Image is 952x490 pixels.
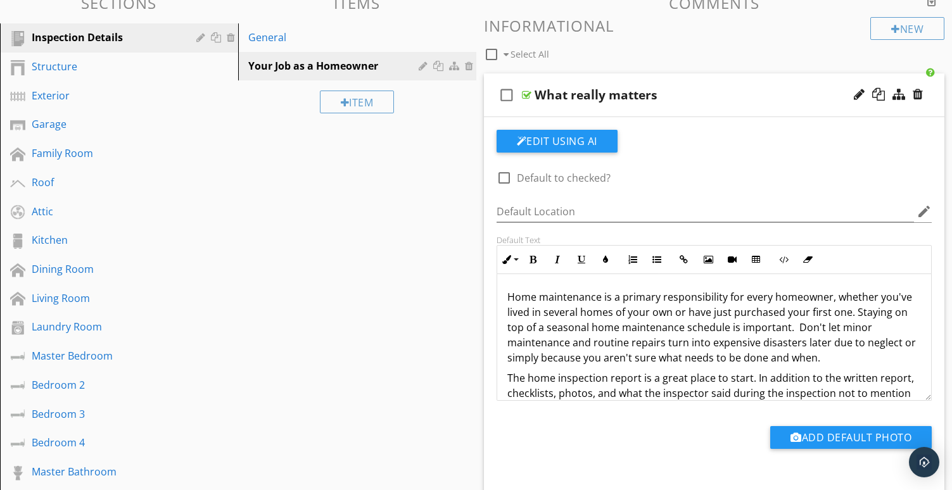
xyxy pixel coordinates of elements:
div: Inspection Details [32,30,178,45]
h3: Informational [484,17,945,34]
div: Dining Room [32,261,178,277]
div: Default Text [497,235,932,245]
button: Insert Table [744,248,768,272]
button: Italic (⌘I) [545,248,569,272]
span: Select All [511,48,549,60]
div: Your Job as a Homeowner [248,58,422,73]
div: Family Room [32,146,178,161]
button: Code View [771,248,796,272]
div: Master Bedroom [32,348,178,363]
button: Bold (⌘B) [521,248,545,272]
div: Bedroom 2 [32,377,178,393]
div: Garage [32,116,178,132]
p: Home maintenance is a primary responsibility for every homeowner, whether you've lived in several... [507,289,922,365]
div: Bedroom 4 [32,435,178,450]
div: General [248,30,422,45]
button: Colors [593,248,618,272]
div: Exterior [32,88,178,103]
div: Attic [32,204,178,219]
div: What really matters [535,87,657,103]
div: Bedroom 3 [32,406,178,422]
div: Open Intercom Messenger [909,447,939,477]
button: Unordered List [645,248,669,272]
button: Insert Video [720,248,744,272]
div: New [870,17,944,40]
button: Insert Image (⌘P) [696,248,720,272]
i: edit [917,204,932,219]
div: Kitchen [32,232,178,248]
input: Default Location [497,201,915,222]
button: Add Default Photo [770,426,932,449]
div: Structure [32,59,178,74]
div: Roof [32,175,178,190]
i: check_box_outline_blank [497,80,517,110]
div: Living Room [32,291,178,306]
button: Clear Formatting [796,248,820,272]
label: Default to checked? [517,172,611,184]
p: The home inspection report is a great place to start. In addition to the written report, checklis... [507,370,922,446]
button: Ordered List [621,248,645,272]
div: Master Bathroom [32,464,178,479]
div: Laundry Room [32,319,178,334]
button: Inline Style [497,248,521,272]
button: Edit Using AI [497,130,618,153]
div: Item [320,91,395,113]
